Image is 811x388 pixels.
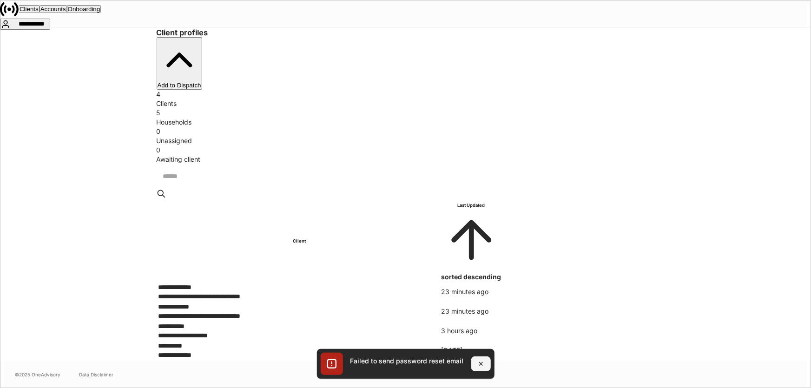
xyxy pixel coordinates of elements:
[442,201,501,281] span: Last Updatedsorted descending
[157,118,655,127] div: Households
[158,38,201,89] div: Add to Dispatch
[157,136,655,145] div: Unassigned
[157,37,202,90] button: Add to Dispatch
[442,273,501,281] span: sorted descending
[157,145,655,155] div: 0
[157,108,655,118] div: 5
[157,127,655,145] div: 0Unassigned
[157,145,655,164] div: 0Awaiting client
[40,6,66,12] div: Accounts
[157,90,655,99] div: 4
[442,307,501,316] p: 23 minutes ago
[67,5,101,13] button: Onboarding
[442,287,501,296] p: 23 minutes ago
[19,5,40,13] button: Clients
[68,6,100,12] div: Onboarding
[442,326,501,335] p: 3 hours ago
[158,237,441,246] h6: Client
[442,346,501,355] p: [DATE]
[157,99,655,108] div: Clients
[20,6,39,12] div: Clients
[157,127,655,136] div: 0
[157,28,655,37] h3: Client profiles
[442,201,501,210] h6: Last Updated
[15,371,60,378] span: © 2025 OneAdvisory
[350,356,464,366] div: Failed to send password reset email
[79,371,113,378] a: Data Disclaimer
[157,155,655,164] div: Awaiting client
[40,5,67,13] button: Accounts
